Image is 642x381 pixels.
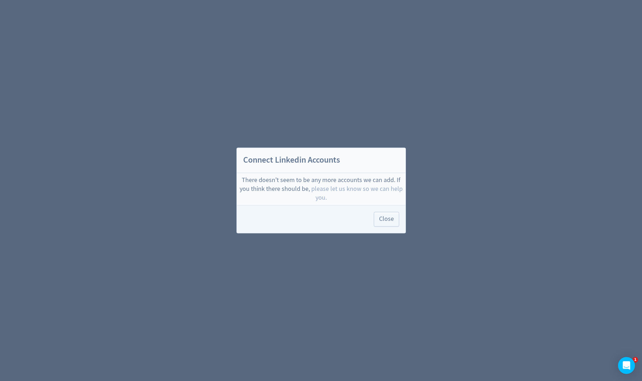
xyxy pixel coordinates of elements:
span: Close [379,216,394,223]
h2: Connect Linkedin Accounts [237,148,406,173]
div: Open Intercom Messenger [618,357,635,374]
button: Close [374,212,399,227]
div: There doesn't seem to be any more accounts we can add. If you think there should be, [240,176,403,202]
span: please let us know so we can help you. [311,185,403,202]
span: 1 [632,357,638,363]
